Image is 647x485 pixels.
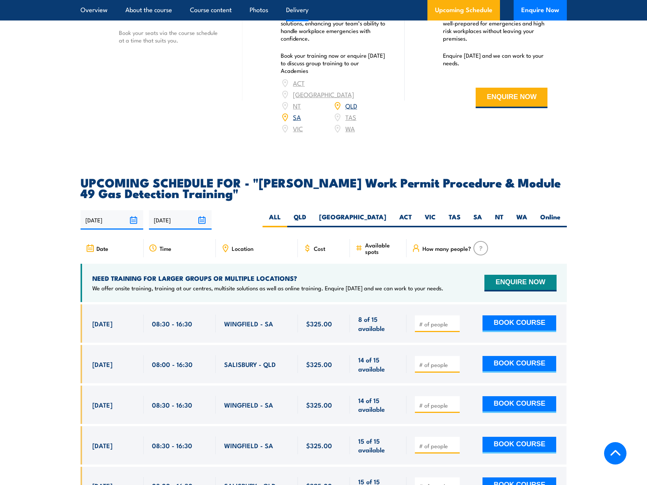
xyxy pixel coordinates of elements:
p: Book your training now or enquire [DATE] to discuss group training to our Academies [281,52,386,74]
p: Book your seats via the course schedule at a time that suits you. [119,29,224,44]
span: 14 of 15 available [358,396,398,414]
input: # of people [419,361,457,368]
input: # of people [419,320,457,328]
label: VIC [418,213,442,227]
span: $325.00 [306,360,332,368]
label: NT [489,213,510,227]
span: Cost [314,245,325,252]
button: BOOK COURSE [482,315,556,332]
span: 8 of 15 available [358,315,398,332]
label: [GEOGRAPHIC_DATA] [313,213,393,227]
h2: UPCOMING SCHEDULE FOR - "[PERSON_NAME] Work Permit Procedure & Module 49 Gas Detection Training" [81,177,567,198]
p: We offer convenient nationwide training tailored to you, ensuring your staff are well-prepared fo... [443,4,548,42]
span: 08:30 - 16:30 [152,400,192,409]
p: Our Academies are located nationally and provide customised safety training solutions, enhancing ... [281,4,386,42]
label: SA [467,213,489,227]
label: ALL [263,213,287,227]
input: # of people [419,402,457,409]
button: BOOK COURSE [482,437,556,454]
span: SALISBURY - QLD [224,360,276,368]
button: ENQUIRE NOW [484,275,556,291]
button: BOOK COURSE [482,356,556,373]
span: Location [232,245,253,252]
span: [DATE] [92,360,112,368]
span: 08:30 - 16:30 [152,441,192,450]
span: 08:30 - 16:30 [152,319,192,328]
p: Enquire [DATE] and we can work to your needs. [443,52,548,67]
label: TAS [442,213,467,227]
span: WINGFIELD - SA [224,400,273,409]
input: From date [81,210,143,230]
span: WINGFIELD - SA [224,319,273,328]
input: To date [149,210,212,230]
span: $325.00 [306,319,332,328]
h4: NEED TRAINING FOR LARGER GROUPS OR MULTIPLE LOCATIONS? [92,274,443,282]
p: We offer onsite training, training at our centres, multisite solutions as well as online training... [92,284,443,292]
span: How many people? [422,245,471,252]
input: # of people [419,442,457,450]
a: SA [293,112,301,121]
span: Time [160,245,171,252]
span: Available spots [365,242,401,255]
label: WA [510,213,534,227]
label: QLD [287,213,313,227]
span: Date [96,245,108,252]
span: [DATE] [92,441,112,450]
button: BOOK COURSE [482,396,556,413]
a: QLD [345,101,357,110]
span: 15 of 15 available [358,436,398,454]
button: ENQUIRE NOW [476,88,547,108]
span: $325.00 [306,400,332,409]
span: [DATE] [92,319,112,328]
span: $325.00 [306,441,332,450]
label: Online [534,213,567,227]
span: 08:00 - 16:30 [152,360,193,368]
label: ACT [393,213,418,227]
span: WINGFIELD - SA [224,441,273,450]
span: [DATE] [92,400,112,409]
span: 14 of 15 available [358,355,398,373]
